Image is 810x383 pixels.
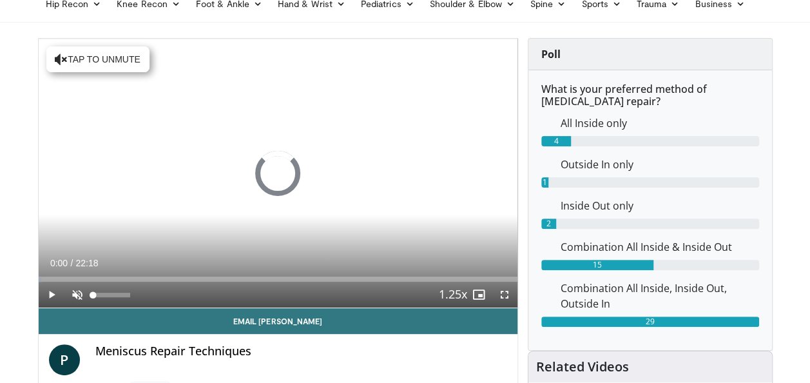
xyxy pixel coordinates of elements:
[551,239,769,255] dd: Combination All Inside & Inside Out
[541,260,654,270] div: 15
[541,47,561,61] strong: Poll
[93,293,130,297] div: Volume Level
[440,282,466,308] button: Playback Rate
[551,157,769,172] dd: Outside In only
[49,344,80,375] a: P
[536,359,629,375] h4: Related Videos
[551,198,769,213] dd: Inside Out only
[95,344,507,358] h4: Meniscus Repair Techniques
[39,308,517,334] a: Email [PERSON_NAME]
[541,136,572,146] div: 4
[551,280,769,311] dd: Combination All Inside, Inside Out, Outside In
[39,39,517,308] video-js: Video Player
[50,258,68,268] span: 0:00
[551,115,769,131] dd: All Inside only
[39,282,64,308] button: Play
[541,177,549,188] div: 1
[39,277,517,282] div: Progress Bar
[71,258,73,268] span: /
[541,83,759,108] h6: What is your preferred method of [MEDICAL_DATA] repair?
[46,46,149,72] button: Tap to unmute
[541,317,759,327] div: 29
[466,282,492,308] button: Enable picture-in-picture mode
[492,282,517,308] button: Fullscreen
[64,282,90,308] button: Unmute
[75,258,98,268] span: 22:18
[541,219,556,229] div: 2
